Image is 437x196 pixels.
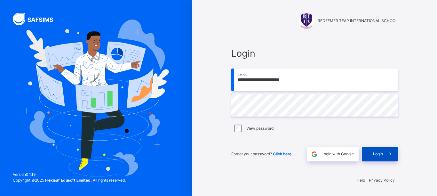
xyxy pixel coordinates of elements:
[311,151,318,158] img: google.396cfc9801f0270233282035f929180a.svg
[322,151,354,157] span: Login with Google
[369,178,395,183] a: Privacy Policy
[318,18,398,24] span: REDEEMER TEAP INTERNATIONAL SCHOOL
[373,151,383,157] span: Login
[13,172,126,177] span: Version 0.1.19
[357,178,365,183] a: Help
[273,151,291,156] a: Click here
[13,178,126,183] span: Copyright © 2025 All rights reserved.
[45,178,92,183] strong: Flexisaf Edusoft Limited.
[231,151,291,156] span: Forgot your password?
[13,13,61,25] img: SAFSIMS Logo
[231,46,398,60] span: Login
[23,20,169,176] img: Hero Image
[246,126,274,131] label: View password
